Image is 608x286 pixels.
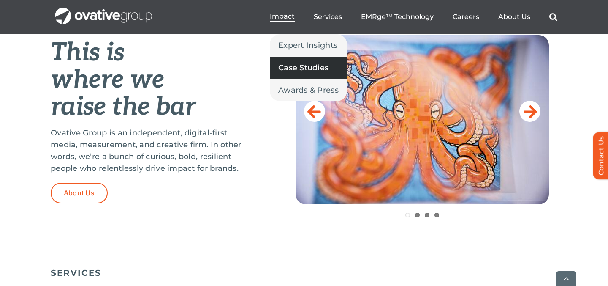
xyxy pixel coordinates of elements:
[270,12,295,21] span: Impact
[51,268,557,278] h5: SERVICES
[55,7,152,15] a: OG_Full_horizontal_WHT
[434,213,439,217] a: 4
[64,189,95,197] span: About Us
[270,57,347,79] a: Case Studies
[425,213,429,217] a: 3
[453,13,479,21] a: Careers
[415,213,420,217] a: 2
[278,39,337,51] span: Expert Insights
[270,34,347,56] a: Expert Insights
[278,84,339,96] span: Awards & Press
[405,213,410,217] a: 1
[51,38,124,68] em: This is
[314,13,342,21] a: Services
[361,13,434,21] a: EMRge™ Technology
[270,79,347,101] a: Awards & Press
[51,183,108,203] a: About Us
[498,13,530,21] a: About Us
[296,35,549,204] img: Home-Raise-the-Bar.jpeg
[51,127,253,174] p: Ovative Group is an independent, digital-first media, measurement, and creative firm. In other wo...
[270,12,295,22] a: Impact
[278,62,328,74] span: Case Studies
[549,13,557,21] a: Search
[51,92,195,122] em: raise the bar
[270,3,557,30] nav: Menu
[51,65,164,95] em: where we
